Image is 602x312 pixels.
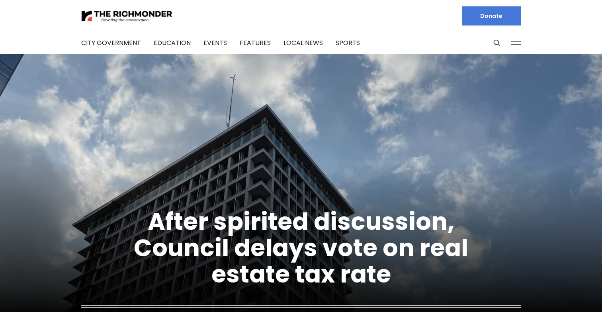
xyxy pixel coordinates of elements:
[462,6,521,26] a: Donate
[81,38,141,47] a: City Government
[240,38,271,47] a: Features
[203,38,227,47] a: Events
[283,38,323,47] a: Local News
[336,38,360,47] a: Sports
[491,37,503,49] button: Search this site
[534,273,602,312] iframe: portal-trigger
[134,205,468,291] a: After spirited discussion, Council delays vote on real estate tax rate
[81,9,173,23] img: The Richmonder
[154,38,191,47] a: Education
